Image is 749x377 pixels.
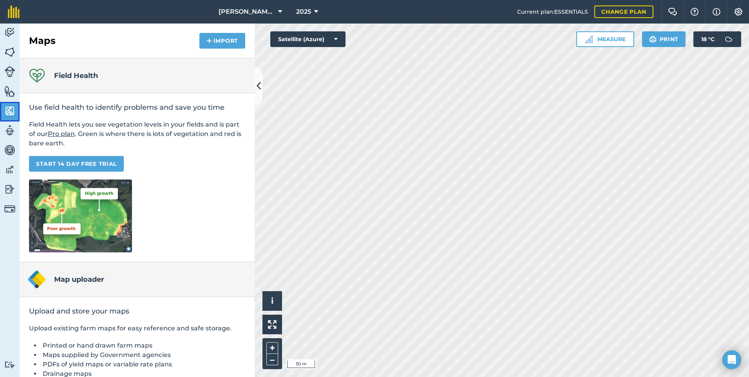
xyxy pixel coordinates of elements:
[4,125,15,136] img: svg+xml;base64,PD94bWwgdmVyc2lvbj0iMS4wIiBlbmNvZGluZz0idXRmLTgiPz4KPCEtLSBHZW5lcmF0b3I6IEFkb2JlIE...
[4,66,15,77] img: svg+xml;base64,PD94bWwgdmVyc2lvbj0iMS4wIiBlbmNvZGluZz0idXRmLTgiPz4KPCEtLSBHZW5lcmF0b3I6IEFkb2JlIE...
[690,8,699,16] img: A question mark icon
[4,203,15,214] img: svg+xml;base64,PD94bWwgdmVyc2lvbj0iMS4wIiBlbmNvZGluZz0idXRmLTgiPz4KPCEtLSBHZW5lcmF0b3I6IEFkb2JlIE...
[713,7,720,16] img: svg+xml;base64,PHN2ZyB4bWxucz0iaHR0cDovL3d3dy53My5vcmcvMjAwMC9zdmciIHdpZHRoPSIxNyIgaGVpZ2h0PSIxNy...
[268,320,277,329] img: Four arrows, one pointing top left, one top right, one bottom right and the last bottom left
[4,164,15,176] img: svg+xml;base64,PD94bWwgdmVyc2lvbj0iMS4wIiBlbmNvZGluZz0idXRmLTgiPz4KPCEtLSBHZW5lcmF0b3I6IEFkb2JlIE...
[4,144,15,156] img: svg+xml;base64,PD94bWwgdmVyc2lvbj0iMS4wIiBlbmNvZGluZz0idXRmLTgiPz4KPCEtLSBHZW5lcmF0b3I6IEFkb2JlIE...
[206,36,212,45] img: svg+xml;base64,PHN2ZyB4bWxucz0iaHR0cDovL3d3dy53My5vcmcvMjAwMC9zdmciIHdpZHRoPSIxNCIgaGVpZ2h0PSIyNC...
[48,130,75,138] a: Pro plan
[219,7,275,16] span: [PERSON_NAME][GEOGRAPHIC_DATA]
[27,270,46,289] img: Map uploader logo
[262,291,282,311] button: i
[266,354,278,365] button: –
[722,350,741,369] div: Open Intercom Messenger
[4,105,15,117] img: svg+xml;base64,PHN2ZyB4bWxucz0iaHR0cDovL3d3dy53My5vcmcvMjAwMC9zdmciIHdpZHRoPSI1NiIgaGVpZ2h0PSI2MC...
[517,7,588,16] span: Current plan : ESSENTIALS
[734,8,743,16] img: A cog icon
[693,31,741,47] button: 18 °C
[8,5,20,18] img: fieldmargin Logo
[649,34,657,44] img: svg+xml;base64,PHN2ZyB4bWxucz0iaHR0cDovL3d3dy53My5vcmcvMjAwMC9zdmciIHdpZHRoPSIxOSIgaGVpZ2h0PSIyNC...
[29,306,245,316] h2: Upload and store your maps
[296,7,311,16] span: 2025
[4,85,15,97] img: svg+xml;base64,PHN2ZyB4bWxucz0iaHR0cDovL3d3dy53My5vcmcvMjAwMC9zdmciIHdpZHRoPSI1NiIgaGVpZ2h0PSI2MC...
[199,33,245,49] button: Import
[4,361,15,368] img: svg+xml;base64,PD94bWwgdmVyc2lvbj0iMS4wIiBlbmNvZGluZz0idXRmLTgiPz4KPCEtLSBHZW5lcmF0b3I6IEFkb2JlIE...
[54,274,104,285] h4: Map uploader
[41,360,245,369] li: PDFs of yield maps or variable rate plans
[29,156,124,172] a: START 14 DAY FREE TRIAL
[594,5,653,18] a: Change plan
[29,324,245,333] p: Upload existing farm maps for easy reference and safe storage.
[29,120,245,148] p: Field Health lets you see vegetation levels in your fields and is part of our . Green is where th...
[270,31,346,47] button: Satellite (Azure)
[4,183,15,195] img: svg+xml;base64,PD94bWwgdmVyc2lvbj0iMS4wIiBlbmNvZGluZz0idXRmLTgiPz4KPCEtLSBHZW5lcmF0b3I6IEFkb2JlIE...
[29,34,56,47] h2: Maps
[271,296,273,306] span: i
[585,35,593,43] img: Ruler icon
[4,27,15,38] img: svg+xml;base64,PD94bWwgdmVyc2lvbj0iMS4wIiBlbmNvZGluZz0idXRmLTgiPz4KPCEtLSBHZW5lcmF0b3I6IEFkb2JlIE...
[29,103,245,112] h2: Use field health to identify problems and save you time
[668,8,677,16] img: Two speech bubbles overlapping with the left bubble in the forefront
[642,31,686,47] button: Print
[721,31,736,47] img: svg+xml;base64,PD94bWwgdmVyc2lvbj0iMS4wIiBlbmNvZGluZz0idXRmLTgiPz4KPCEtLSBHZW5lcmF0b3I6IEFkb2JlIE...
[4,46,15,58] img: svg+xml;base64,PHN2ZyB4bWxucz0iaHR0cDovL3d3dy53My5vcmcvMjAwMC9zdmciIHdpZHRoPSI1NiIgaGVpZ2h0PSI2MC...
[54,70,98,81] h4: Field Health
[266,342,278,354] button: +
[41,341,245,350] li: Printed or hand drawn farm maps
[701,31,715,47] span: 18 ° C
[576,31,634,47] button: Measure
[41,350,245,360] li: Maps supplied by Government agencies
